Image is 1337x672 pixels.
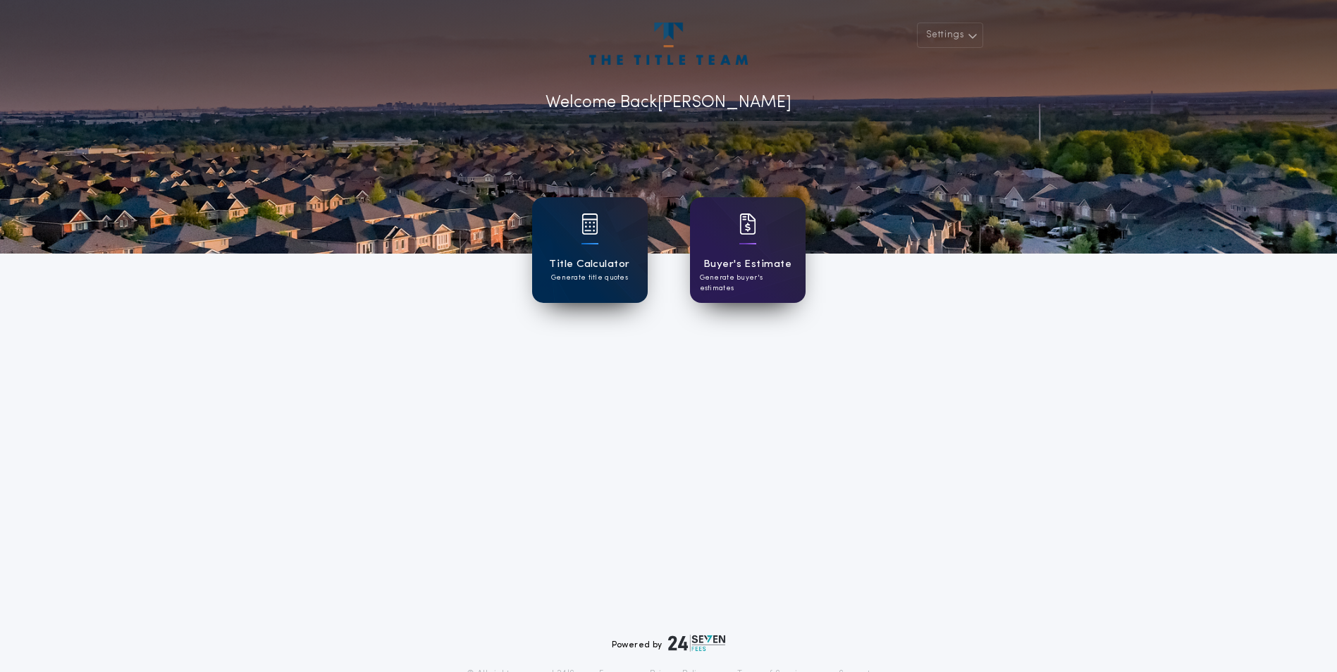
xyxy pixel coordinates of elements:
p: Generate buyer's estimates [700,273,796,294]
h1: Buyer's Estimate [703,256,791,273]
img: logo [668,635,726,652]
p: Generate title quotes [551,273,628,283]
img: card icon [739,213,756,235]
img: account-logo [589,23,747,65]
button: Settings [917,23,983,48]
h1: Title Calculator [549,256,629,273]
a: card iconTitle CalculatorGenerate title quotes [532,197,648,303]
div: Powered by [612,635,726,652]
a: card iconBuyer's EstimateGenerate buyer's estimates [690,197,806,303]
img: card icon [581,213,598,235]
p: Welcome Back [PERSON_NAME] [546,90,791,116]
